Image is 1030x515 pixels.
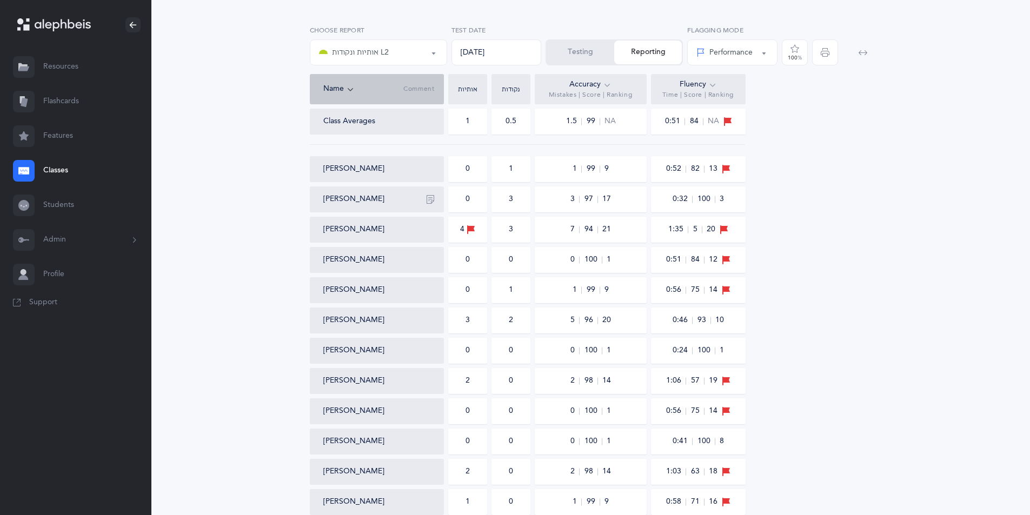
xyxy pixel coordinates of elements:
[666,407,686,414] span: 0:56
[668,226,688,233] span: 1:35
[607,436,611,447] span: 1
[323,466,384,477] button: [PERSON_NAME]
[709,406,717,417] span: 14
[584,347,602,354] span: 100
[451,25,542,35] label: Test Date
[466,406,470,417] div: 0
[664,118,685,125] span: 0:51
[584,317,598,324] span: 96
[569,79,612,91] div: Accuracy
[697,196,715,203] span: 100
[604,164,609,175] span: 9
[323,116,375,127] div: Class Averages
[509,406,513,417] div: 0
[466,194,470,205] div: 0
[572,498,582,505] span: 1
[310,39,447,65] button: אותיות ונקודות L2
[672,438,693,445] span: 0:41
[549,91,633,99] span: Mistakes | Score | Ranking
[509,376,513,386] div: 0
[602,194,611,205] span: 17
[570,256,580,263] span: 0
[570,317,580,324] span: 5
[509,315,513,326] div: 2
[466,345,470,356] div: 0
[690,256,705,263] span: 84
[666,468,686,475] span: 1:03
[586,498,600,505] span: 99
[403,85,434,93] span: Comment
[607,345,611,356] span: 1
[584,377,598,384] span: 98
[323,406,384,417] button: [PERSON_NAME]
[451,39,542,65] div: [DATE]
[547,41,614,64] button: Testing
[570,196,580,203] span: 3
[570,468,580,475] span: 2
[506,116,516,127] div: 0.5
[666,377,686,384] span: 1:06
[586,118,600,125] span: 99
[602,376,611,386] span: 14
[584,256,602,263] span: 100
[672,347,693,354] span: 0:24
[788,55,802,61] div: 100
[566,118,582,125] span: 1.5
[709,285,717,296] span: 14
[509,194,513,205] div: 3
[29,297,57,308] span: Support
[509,345,513,356] div: 0
[570,347,580,354] span: 0
[323,497,384,507] button: [PERSON_NAME]
[466,285,470,296] div: 0
[466,164,470,175] div: 0
[672,317,693,324] span: 0:46
[584,438,602,445] span: 100
[466,315,470,326] div: 3
[707,224,715,235] span: 20
[604,285,609,296] span: 9
[708,116,719,127] span: NA
[584,407,602,414] span: 100
[604,497,609,507] span: 9
[720,345,724,356] span: 1
[323,83,404,95] div: Name
[509,285,513,296] div: 1
[584,226,598,233] span: 94
[607,406,611,417] span: 1
[509,255,513,265] div: 0
[697,438,715,445] span: 100
[323,255,384,265] button: [PERSON_NAME]
[466,376,470,386] div: 2
[607,255,611,265] span: 1
[602,224,611,235] span: 21
[709,164,717,175] span: 13
[451,86,484,92] div: אותיות
[586,165,600,172] span: 99
[690,407,705,414] span: 75
[697,317,711,324] span: 93
[690,498,705,505] span: 71
[323,164,384,175] button: [PERSON_NAME]
[662,91,734,99] span: Time | Score | Ranking
[509,164,513,175] div: 1
[709,376,717,386] span: 19
[323,194,384,205] button: [PERSON_NAME]
[690,165,705,172] span: 82
[572,165,582,172] span: 1
[586,286,600,293] span: 99
[666,286,686,293] span: 0:56
[604,116,616,127] span: NA
[466,497,470,507] div: 1
[720,194,724,205] span: 3
[584,468,598,475] span: 98
[709,466,717,477] span: 18
[323,315,384,326] button: [PERSON_NAME]
[715,315,724,326] span: 10
[690,286,705,293] span: 75
[509,497,513,507] div: 0
[782,39,808,65] button: 100%
[466,255,470,265] div: 0
[693,226,702,233] span: 5
[602,315,611,326] span: 20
